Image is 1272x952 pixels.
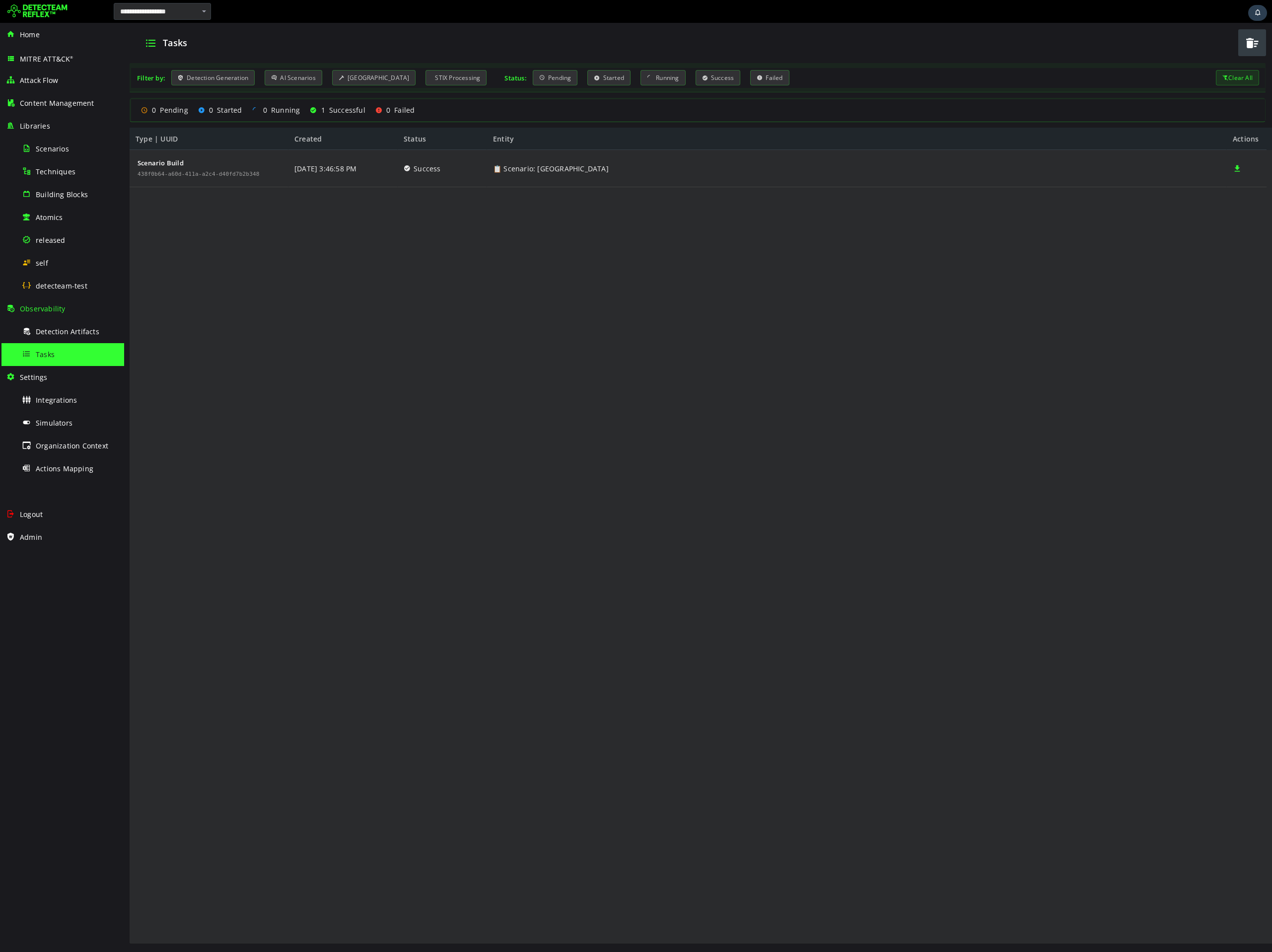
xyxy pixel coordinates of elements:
div: Task Notifications [1248,5,1267,21]
span: 0 [85,82,89,92]
div: Pending [409,47,454,63]
div: Failed [251,82,291,92]
div: Failed [626,47,665,63]
span: Scenarios [36,144,69,153]
span: Simulators [36,418,72,428]
div: Running [128,82,176,92]
div: Detection Generation [47,47,131,63]
div: Successful [186,82,241,92]
div: STIX Processing [301,47,362,63]
div: Status: [380,51,402,60]
sup: ® [70,55,73,60]
span: Tasks [36,350,55,359]
div: UUID: 438f0b64-a60d-411a-a2c4-d40fd7b2b348 [13,148,136,154]
span: Atomics [36,213,63,222]
span: 0 [262,82,266,92]
span: Home [20,30,40,39]
span: Building Blocks [36,190,88,199]
span: 📋 Scenario: [GEOGRAPHIC_DATA] [369,127,485,164]
span: Settings [20,372,48,382]
div: AI Scenarios [141,47,198,63]
span: detecteam-test [36,281,87,291]
div: Actions [1103,105,1142,127]
div: Type | UUID [5,105,164,127]
div: [GEOGRAPHIC_DATA] [208,47,292,63]
span: Actions Mapping [36,464,93,473]
span: Download artifacts [1109,127,1118,164]
span: 0 [28,82,32,92]
span: self [36,258,48,268]
div: Success [571,47,617,63]
div: Started [463,47,506,63]
div: Started [74,82,118,92]
span: Libraries [20,121,50,131]
span: Detection Artifacts [36,327,99,336]
span: Tasks [39,14,63,26]
div: Clear All [1092,47,1135,63]
span: Integrations [36,395,77,405]
div: Pending [17,82,64,92]
span: released [36,235,66,245]
span: 1 [197,82,201,92]
span: Success [289,127,316,164]
div: Filter by: [13,51,41,60]
span: Organization Context [36,441,108,450]
div: Running [516,47,562,63]
span: MITRE ATT&CK [20,54,73,64]
div: Scenario Build [13,137,136,144]
span: 0 [139,82,143,92]
span: Attack Flow [20,75,58,85]
div: Status [274,105,363,127]
div: [DATE] 3:46:58 PM [170,127,232,164]
span: Logout [20,510,43,519]
span: Observability [20,304,66,313]
div: Created [164,105,274,127]
span: Techniques [36,167,75,176]
div: Entity [363,105,1103,127]
span: Content Management [20,98,94,108]
span: Admin [20,532,42,542]
img: Detecteam logo [7,3,68,19]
